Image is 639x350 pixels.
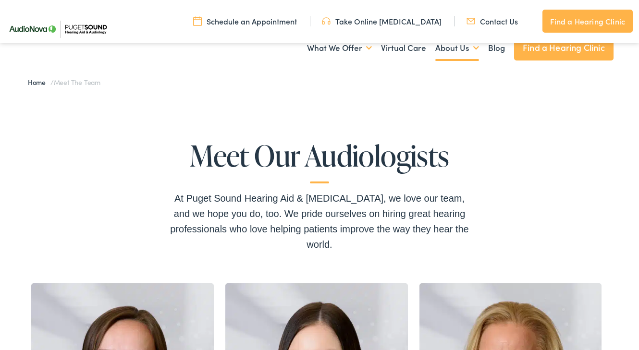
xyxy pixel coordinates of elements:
[307,30,372,66] a: What We Offer
[54,77,100,87] span: Meet the Team
[193,16,297,26] a: Schedule an Appointment
[322,16,331,26] img: utility icon
[322,16,442,26] a: Take Online [MEDICAL_DATA]
[488,30,505,66] a: Blog
[514,35,614,60] a: Find a Hearing Clinic
[28,77,100,87] span: /
[467,16,475,26] img: utility icon
[467,16,518,26] a: Contact Us
[435,30,479,66] a: About Us
[381,30,426,66] a: Virtual Care
[28,77,50,87] a: Home
[166,140,473,183] h1: Meet Our Audiologists
[542,10,633,33] a: Find a Hearing Clinic
[166,191,473,252] div: At Puget Sound Hearing Aid & [MEDICAL_DATA], we love our team, and we hope you do, too. We pride ...
[193,16,202,26] img: utility icon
